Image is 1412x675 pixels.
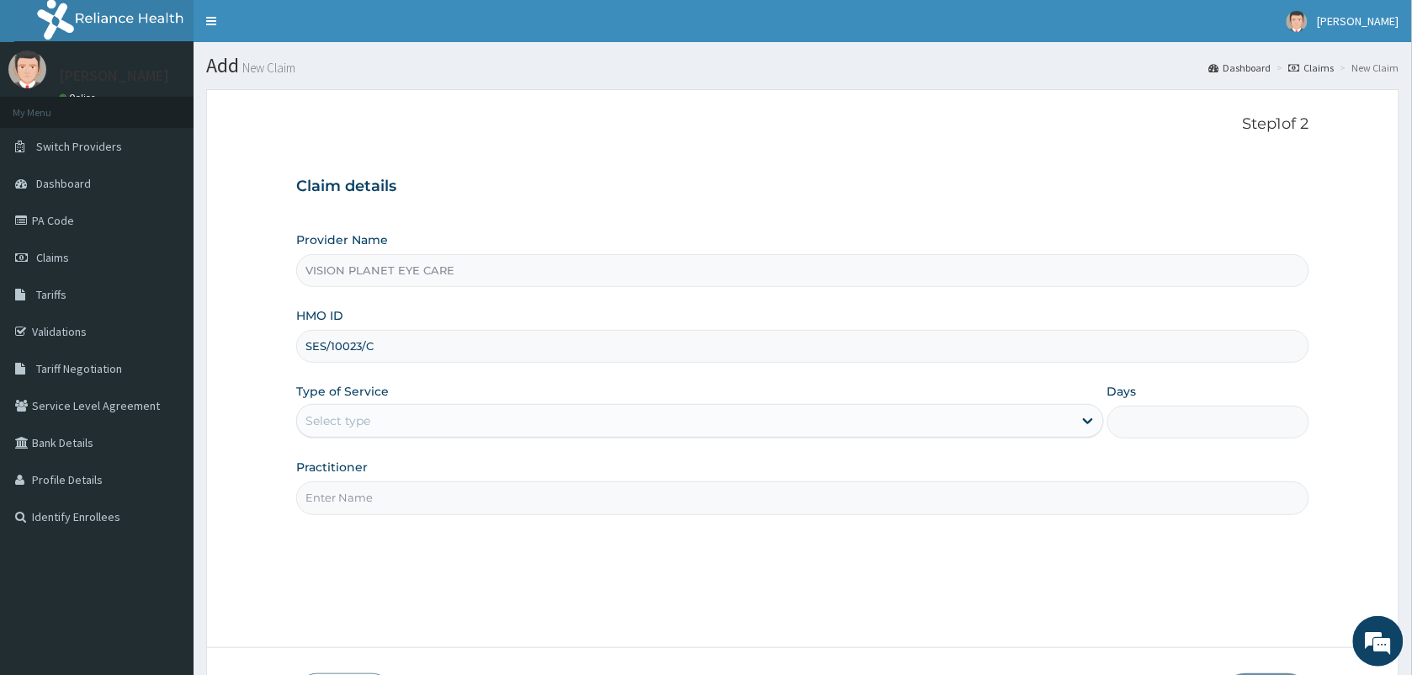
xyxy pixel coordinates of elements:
[1107,383,1137,400] label: Days
[59,92,99,104] a: Online
[296,115,1309,134] p: Step 1 of 2
[8,460,321,518] textarea: Type your message and hit 'Enter'
[276,8,316,49] div: Minimize live chat window
[296,178,1309,196] h3: Claim details
[1336,61,1399,75] li: New Claim
[36,139,122,154] span: Switch Providers
[36,361,122,376] span: Tariff Negotiation
[88,94,283,116] div: Chat with us now
[36,250,69,265] span: Claims
[8,50,46,88] img: User Image
[296,307,343,324] label: HMO ID
[1289,61,1335,75] a: Claims
[36,287,66,302] span: Tariffs
[296,330,1309,363] input: Enter HMO ID
[296,459,368,476] label: Practitioner
[1318,13,1399,29] span: [PERSON_NAME]
[31,84,68,126] img: d_794563401_company_1708531726252_794563401
[296,231,388,248] label: Provider Name
[1209,61,1271,75] a: Dashboard
[36,176,91,191] span: Dashboard
[98,212,232,382] span: We're online!
[239,61,295,74] small: New Claim
[1287,11,1308,32] img: User Image
[296,481,1309,514] input: Enter Name
[59,68,169,83] p: [PERSON_NAME]
[296,383,389,400] label: Type of Service
[206,55,1399,77] h1: Add
[305,412,370,429] div: Select type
